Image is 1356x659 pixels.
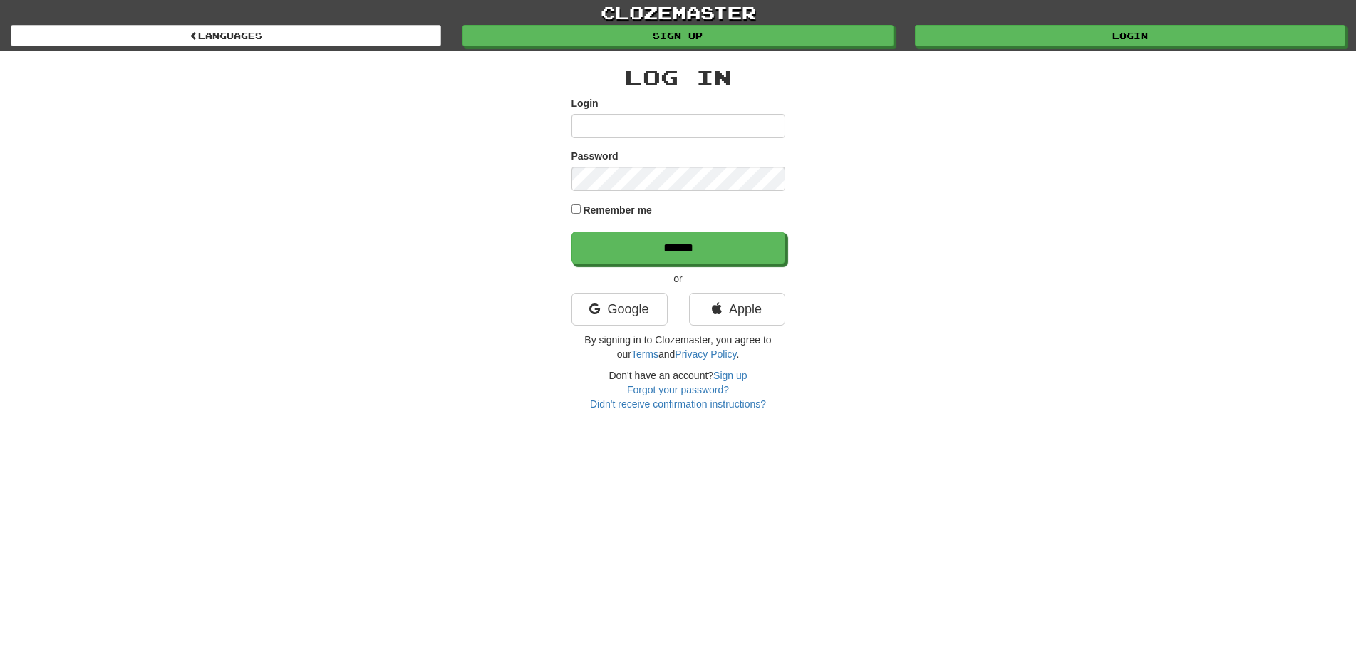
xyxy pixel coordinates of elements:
div: Don't have an account? [571,368,785,411]
label: Password [571,149,619,163]
label: Remember me [583,203,652,217]
a: Sign up [713,370,747,381]
a: Terms [631,348,658,360]
a: Google [571,293,668,326]
a: Login [915,25,1345,46]
h2: Log In [571,66,785,89]
p: By signing in to Clozemaster, you agree to our and . [571,333,785,361]
a: Languages [11,25,441,46]
a: Didn't receive confirmation instructions? [590,398,766,410]
p: or [571,271,785,286]
a: Privacy Policy [675,348,736,360]
a: Forgot your password? [627,384,729,395]
a: Sign up [462,25,893,46]
label: Login [571,96,599,110]
a: Apple [689,293,785,326]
